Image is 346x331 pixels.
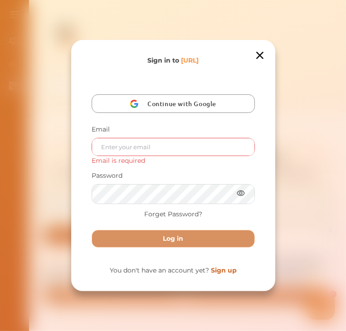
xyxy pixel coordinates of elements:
[181,56,199,64] span: [URL]
[92,156,255,165] div: Email is required
[236,188,245,198] img: eye.3286bcf0.webp
[147,56,199,65] p: Sign in to
[92,171,255,180] p: Password
[92,125,255,134] p: Email
[147,94,221,113] span: Continue with Google
[79,9,97,26] img: Nini
[181,49,189,58] span: 🌟
[102,15,112,24] div: Nini
[211,266,237,274] a: Sign up
[144,209,202,219] a: Forget Password?
[92,230,255,248] button: Log in
[108,31,117,40] span: 👋
[92,266,255,275] p: You don't have an account yet?
[201,67,208,74] i: 1
[92,94,255,113] button: Continue with Google
[92,138,254,156] input: Enter your email
[79,31,200,58] p: Hey there If you have any questions, I'm here to help! Just text back 'Hi' and choose from the fo...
